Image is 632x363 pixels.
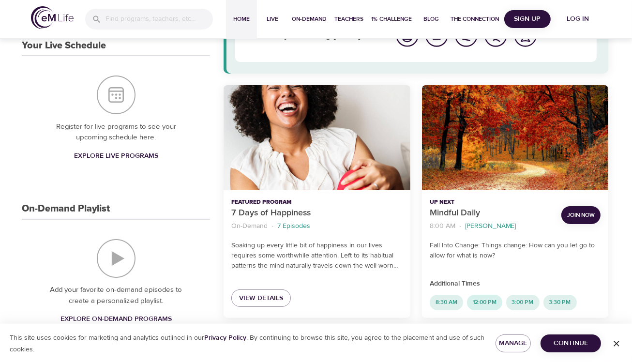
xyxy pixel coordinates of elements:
[467,298,502,306] span: 12:00 PM
[506,298,540,306] span: 3:00 PM
[371,14,412,24] span: 1% Challenge
[430,198,554,207] p: Up Next
[231,220,402,233] nav: breadcrumb
[548,337,593,349] span: Continue
[420,14,443,24] span: Blog
[292,14,327,24] span: On-Demand
[496,334,530,352] button: Manage
[541,334,601,352] button: Continue
[231,207,402,220] p: 7 Days of Happiness
[41,121,191,143] p: Register for live programs to see your upcoming schedule here.
[422,85,608,190] button: Mindful Daily
[22,40,106,51] h3: Your Live Schedule
[561,206,601,224] button: Join Now
[543,295,577,310] div: 3:30 PM
[231,241,402,271] p: Soaking up every little bit of happiness in our lives requires some worthwhile attention. Left to...
[31,6,74,29] img: logo
[430,279,601,289] p: Additional Times
[508,13,547,25] span: Sign Up
[22,203,110,214] h3: On-Demand Playlist
[555,10,601,28] button: Log in
[271,220,273,233] li: ·
[430,220,554,233] nav: breadcrumb
[97,76,135,114] img: Your Live Schedule
[261,14,284,24] span: Live
[41,285,191,306] p: Add your favorite on-demand episodes to create a personalized playlist.
[543,298,577,306] span: 3:30 PM
[506,295,540,310] div: 3:00 PM
[430,221,455,231] p: 8:00 AM
[231,221,268,231] p: On-Demand
[230,14,253,24] span: Home
[204,333,246,342] a: Privacy Policy
[467,295,502,310] div: 12:00 PM
[74,150,158,162] span: Explore Live Programs
[105,9,213,30] input: Find programs, teachers, etc...
[558,13,597,25] span: Log in
[60,313,172,325] span: Explore On-Demand Programs
[430,241,601,261] p: Fall Into Change: Things change: How can you let go to allow for what is now?
[451,14,499,24] span: The Connection
[503,337,523,349] span: Manage
[334,14,363,24] span: Teachers
[57,310,176,328] a: Explore On-Demand Programs
[430,295,463,310] div: 8:30 AM
[70,147,162,165] a: Explore Live Programs
[567,210,595,220] span: Join Now
[97,239,135,278] img: On-Demand Playlist
[459,220,461,233] li: ·
[224,85,410,190] button: 7 Days of Happiness
[231,289,291,307] a: View Details
[430,207,554,220] p: Mindful Daily
[430,298,463,306] span: 8:30 AM
[465,221,516,231] p: [PERSON_NAME]
[239,292,283,304] span: View Details
[231,198,402,207] p: Featured Program
[504,10,551,28] button: Sign Up
[277,221,310,231] p: 7 Episodes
